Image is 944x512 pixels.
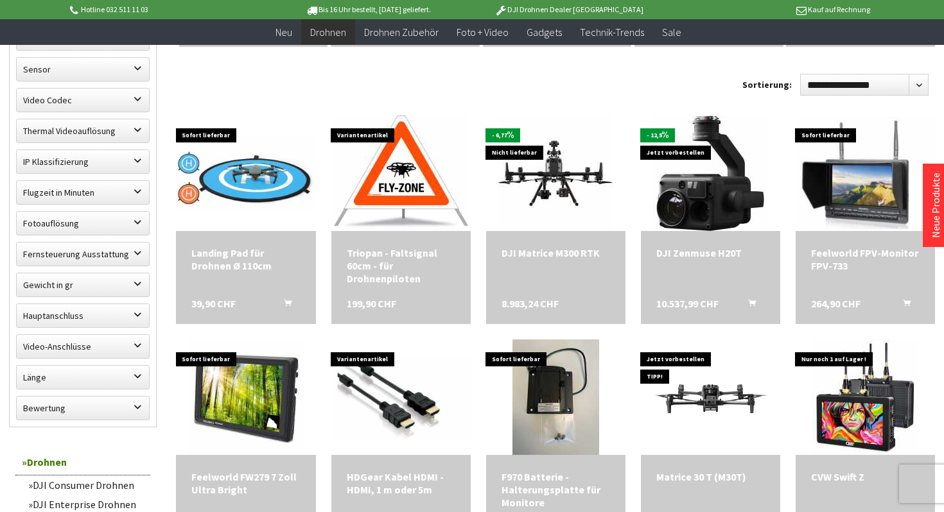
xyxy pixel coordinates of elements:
[653,19,690,46] a: Sale
[669,2,870,17] p: Kauf auf Rechnung
[191,246,300,272] div: Landing Pad für Drohnen Ø 110cm
[347,297,396,310] span: 199,90 CHF
[656,246,765,259] a: DJI Zenmuse H20T 10.537,99 CHF In den Warenkorb
[512,339,599,455] img: F970 Batterie - Halterungsplatte für Monitore
[656,470,765,483] a: Matrice 30 T (M30T) 9.949,00 CHF In den Warenkorb
[17,273,149,296] label: Gewicht in gr
[191,470,300,496] div: Feelworld FW279 7 Zoll Ultra Bright
[811,297,861,310] span: 264,90 CHF
[17,335,149,358] label: Video-Anschlüsse
[527,26,562,38] span: Gadgets
[17,119,149,142] label: Thermal Videoauflösung
[17,150,149,173] label: IP Klassifizierung
[518,19,571,46] a: Gadgets
[22,475,150,495] a: DJI Consumer Drohnen
[656,470,765,483] div: Matrice 30 T (M30T)
[17,212,149,235] label: Fotoauflösung
[580,26,644,38] span: Technik-Trends
[17,243,149,266] label: Fernsteuerung Ausstattung
[652,115,768,231] img: DJI Zenmuse H20T
[17,366,149,389] label: Länge
[17,304,149,327] label: Hauptanschluss
[656,246,765,259] div: DJI Zenmuse H20T
[191,470,300,496] a: Feelworld FW279 7 Zoll Ultra Bright 340,26 CHF In den Warenkorb
[334,115,468,231] img: Triopan - Faltsignal 60cm - für Drohnenpiloten
[268,2,468,17] p: Bis 16 Uhr bestellt, [DATE] geliefert.
[733,297,764,314] button: In den Warenkorb
[67,2,268,17] p: Hotline 032 511 11 03
[275,26,292,38] span: Neu
[502,470,610,509] div: F970 Batterie - Halterungsplatte für Monitore
[796,117,935,229] img: Feelworld FPV-Monitor FPV-733
[17,181,149,204] label: Flugzeit in Minuten
[929,173,942,238] a: Neue Produkte
[742,74,792,95] label: Sortierung:
[191,297,236,310] span: 39,90 CHF
[15,449,150,475] a: Drohnen
[188,339,304,455] img: Feelworld FW279 7 Zoll Ultra Bright
[887,297,918,314] button: In den Warenkorb
[811,246,920,272] div: Feelworld FPV-Monitor FPV-733
[502,470,610,509] a: F970 Batterie - Halterungsplatte für Monitore 15,01 CHF In den Warenkorb
[347,470,455,496] a: HDGear Kabel HDMI - HDMI, 1 m oder 5m 9,94 CHF
[811,246,920,272] a: Feelworld FPV-Monitor FPV-733 264,90 CHF In den Warenkorb
[502,246,610,259] a: DJI Matrice M300 RTK 8.983,24 CHF
[17,397,149,420] label: Bewertung
[268,297,299,314] button: In den Warenkorb
[301,19,355,46] a: Drohnen
[641,358,780,436] img: Matrice 30 T (M30T)
[502,246,610,259] div: DJI Matrice M300 RTK
[469,2,669,17] p: DJI Drohnen Dealer [GEOGRAPHIC_DATA]
[267,19,301,46] a: Neu
[498,115,613,231] img: DJI Matrice M300 RTK
[17,58,149,81] label: Sensor
[176,137,315,210] img: Landing Pad für Drohnen Ø 110cm
[331,354,471,441] img: HDGear Kabel HDMI - HDMI, 1 m oder 5m
[656,297,719,310] span: 10.537,99 CHF
[502,297,559,310] span: 8.983,24 CHF
[17,89,149,112] label: Video Codec
[355,19,448,46] a: Drohnen Zubehör
[347,246,455,285] a: Triopan - Faltsignal 60cm - für Drohnenpiloten 199,90 CHF
[662,26,681,38] span: Sale
[457,26,509,38] span: Foto + Video
[448,19,518,46] a: Foto + Video
[364,26,439,38] span: Drohnen Zubehör
[191,246,300,272] a: Landing Pad für Drohnen Ø 110cm 39,90 CHF In den Warenkorb
[571,19,653,46] a: Technik-Trends
[812,339,918,455] img: CVW Swift Z
[347,246,455,285] div: Triopan - Faltsignal 60cm - für Drohnenpiloten
[811,470,920,483] a: CVW Swift Z 942,49 CHF In den Warenkorb
[310,26,346,38] span: Drohnen
[811,470,920,483] div: CVW Swift Z
[347,470,455,496] div: HDGear Kabel HDMI - HDMI, 1 m oder 5m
